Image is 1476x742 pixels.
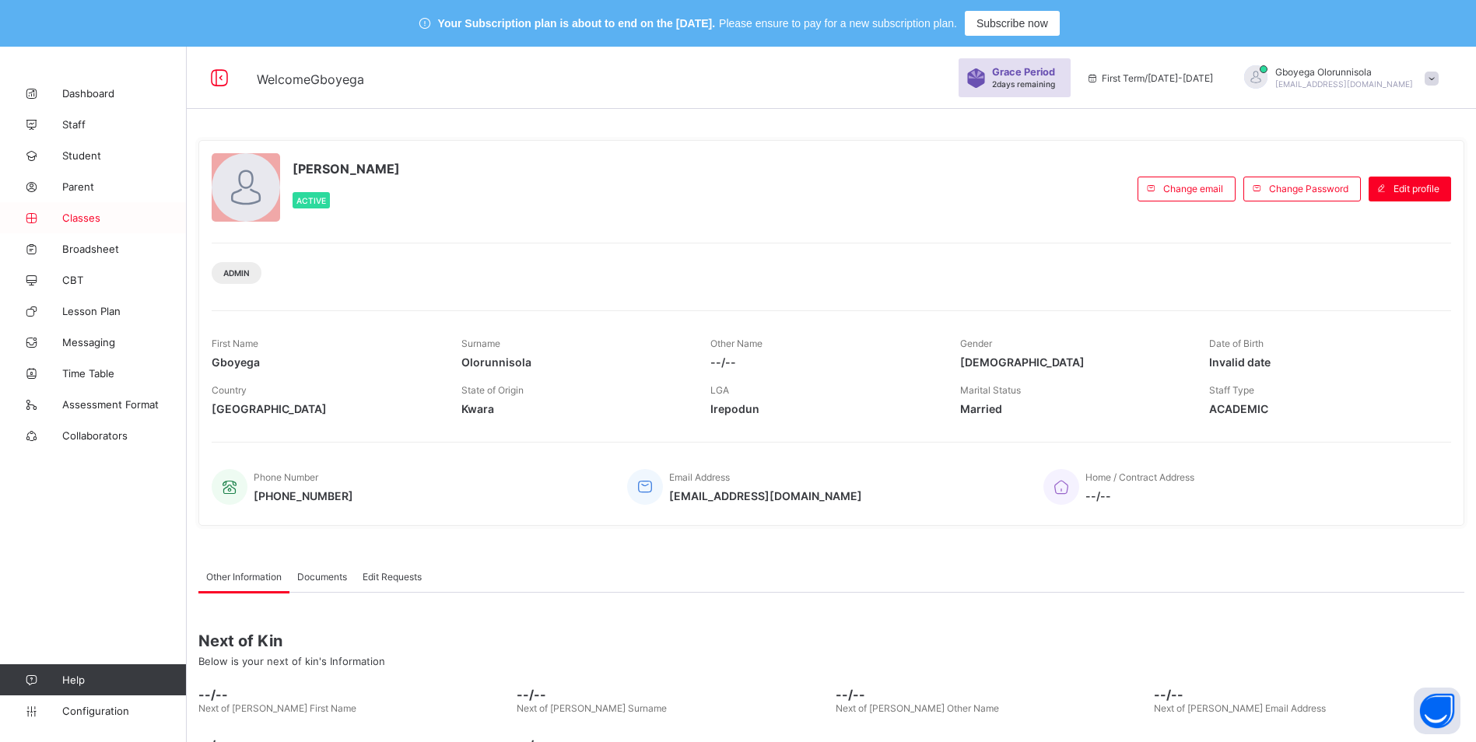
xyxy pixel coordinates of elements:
span: Kwara [461,402,688,415]
span: Help [62,674,186,686]
span: [DEMOGRAPHIC_DATA] [960,355,1187,369]
span: Dashboard [62,87,187,100]
span: Subscribe now [976,17,1048,30]
span: 2 days remaining [992,79,1055,89]
span: Configuration [62,705,186,717]
span: Email Address [669,471,730,483]
span: Edit Requests [363,571,422,583]
span: --/-- [198,687,509,702]
span: Staff [62,118,187,131]
span: Messaging [62,336,187,348]
span: ACADEMIC [1209,402,1436,415]
span: Marital Status [960,384,1021,396]
span: Other Information [206,571,282,583]
span: Married [960,402,1187,415]
span: State of Origin [461,384,524,396]
span: --/-- [517,687,827,702]
span: LGA [710,384,729,396]
span: Country [212,384,247,396]
span: Documents [297,571,347,583]
span: Home / Contract Address [1085,471,1194,483]
span: Next of [PERSON_NAME] First Name [198,702,356,714]
span: Assessment Format [62,398,187,411]
span: Grace Period [992,66,1055,78]
span: Your Subscription plan is about to end on the [DATE]. [438,17,715,30]
span: [EMAIL_ADDRESS][DOMAIN_NAME] [1275,79,1413,89]
span: Next of [PERSON_NAME] Other Name [836,702,999,714]
span: Next of [PERSON_NAME] Email Address [1154,702,1326,714]
span: Gender [960,338,992,349]
img: sticker-purple.71386a28dfed39d6af7621340158ba97.svg [966,68,986,88]
span: Parent [62,180,187,193]
span: Active [296,196,326,205]
span: Welcome Gboyega [257,72,364,87]
span: Classes [62,212,187,224]
span: Time Table [62,367,187,380]
span: Gboyega Olorunnisola [1275,66,1413,78]
span: Surname [461,338,500,349]
span: Other Name [710,338,763,349]
span: Change email [1163,183,1223,194]
span: First Name [212,338,258,349]
span: --/-- [710,355,937,369]
span: Irepodun [710,402,937,415]
span: --/-- [1085,489,1194,502]
span: --/-- [836,687,1146,702]
span: Phone Number [254,471,318,483]
span: Invalid date [1209,355,1436,369]
span: [PHONE_NUMBER] [254,489,353,502]
span: Please ensure to pay for a new subscription plan. [719,17,957,30]
span: Student [62,149,187,162]
span: Collaborators [62,429,187,442]
span: [EMAIL_ADDRESS][DOMAIN_NAME] [669,489,862,502]
span: Broadsheet [62,243,187,255]
span: [PERSON_NAME] [293,161,400,177]
span: Lesson Plan [62,305,187,317]
span: Olorunnisola [461,355,688,369]
span: Below is your next of kin's Information [198,655,385,667]
span: CBT [62,274,187,286]
button: Open asap [1414,688,1460,734]
span: session/term information [1086,72,1213,84]
span: Next of [PERSON_NAME] Surname [517,702,667,714]
span: --/-- [1154,687,1464,702]
span: Edit profile [1394,183,1439,194]
span: Date of Birth [1209,338,1264,349]
span: Staff Type [1209,384,1254,396]
div: GboyegaOlorunnisola [1229,65,1446,91]
span: Next of Kin [198,632,1464,650]
span: Admin [223,268,250,278]
span: Change Password [1269,183,1348,194]
span: Gboyega [212,355,438,369]
span: [GEOGRAPHIC_DATA] [212,402,438,415]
